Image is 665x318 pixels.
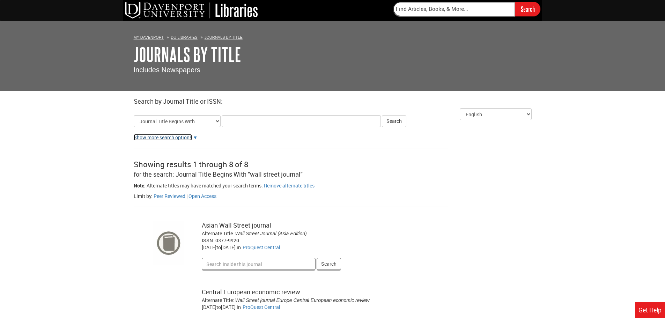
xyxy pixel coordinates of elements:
span: Alternate titles may have matched your search terms. [147,182,263,189]
a: Show more search options [193,134,198,141]
div: [DATE] [DATE] [202,304,243,311]
a: Remove alternate titles [264,182,315,189]
a: Journals By Title [134,44,241,65]
a: Show more search options [134,134,192,141]
span: Alternate Title: [202,230,234,237]
span: Showing results 1 through 8 of 8 [134,159,248,169]
span: for the search: Journal Title Begins With "wall street journal" [134,170,303,178]
a: Filter by peer open access [189,193,216,199]
a: Get Help [635,302,665,318]
div: [DATE] [DATE] [202,244,243,251]
a: My Davenport [134,35,164,39]
a: DU Libraries [171,35,197,39]
span: in [237,304,241,310]
span: Alternate Title: [202,297,234,303]
span: Note: [134,182,146,189]
button: Search [317,258,341,270]
span: in [237,244,241,251]
div: ISSN: 0377-9920 [202,237,430,244]
span: to [216,304,221,310]
a: Go to ProQuest Central [243,244,280,251]
img: cover image for: Asian Wall Street journal [153,221,184,265]
input: Search inside this journal [202,258,316,270]
input: Find Articles, Books, & More... [393,2,515,16]
img: DU Libraries [125,2,258,19]
div: Central European economic review [202,288,430,297]
span: to [216,244,221,251]
div: Asian Wall Street journal [202,221,430,230]
a: Journals By Title [205,35,243,39]
ol: Breadcrumbs [134,34,532,40]
span: Wall Street Journal (Asia Edition) [235,231,307,236]
a: Go to ProQuest Central [243,304,280,310]
a: Filter by peer reviewed [154,193,185,199]
p: Includes Newspapers [134,65,532,75]
span: Wall Street journal Europe Central European economic review [235,297,370,303]
span: Limit by: [134,193,153,199]
input: Search [515,2,540,16]
span: | [186,193,187,199]
button: Search [382,115,406,127]
h2: Search by Journal Title or ISSN: [134,98,532,105]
